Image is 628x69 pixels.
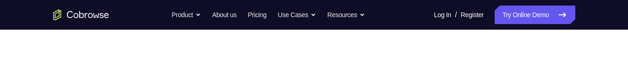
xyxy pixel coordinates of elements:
span: / [455,9,457,20]
button: Resources [327,6,365,24]
button: Product [172,6,201,24]
a: Go to the home page [53,9,109,20]
a: Log In [434,6,451,24]
a: About us [212,6,236,24]
button: Use Cases [278,6,316,24]
a: Pricing [248,6,266,24]
a: Try Online Demo [495,6,575,24]
a: Register [461,6,483,24]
